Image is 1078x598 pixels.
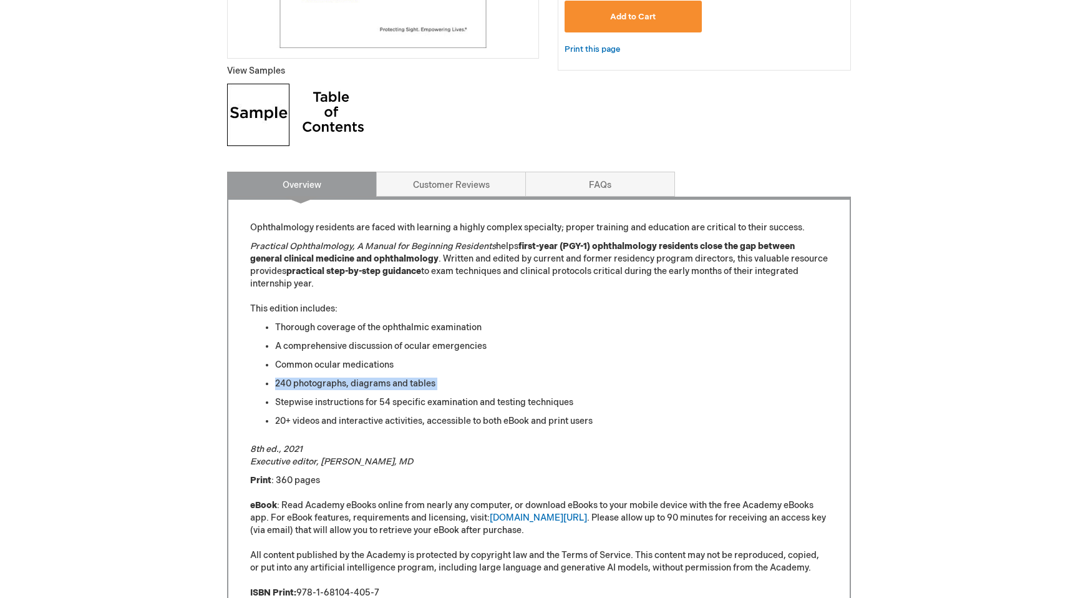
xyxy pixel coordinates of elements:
a: [DOMAIN_NAME][URL] [490,512,587,523]
p: View Samples [227,65,539,77]
em: 8th ed., 2021 Executive editor, [PERSON_NAME], MD [250,444,413,467]
strong: first-year (PGY-1) ophthalmology residents close the gap between general clinical medicine and op... [250,241,795,264]
li: A comprehensive discussion of ocular emergencies [275,340,828,353]
p: helps . Written and edited by current and former residency program directors, this valuable resou... [250,240,828,315]
li: 240 photographs, diagrams and tables [275,378,828,390]
li: Thorough coverage of the ophthalmic examination [275,321,828,334]
em: Practical Ophthalmology, A Manual for Beginning Residents [250,241,496,252]
a: Print this page [565,42,620,57]
img: Click to view [227,84,289,146]
strong: practical step-by-step guidance [286,266,421,277]
p: Ophthalmology residents are faced with learning a highly complex specialty; proper training and e... [250,222,828,234]
li: Common ocular medications [275,359,828,371]
button: Add to Cart [565,1,702,32]
a: Overview [227,172,377,197]
span: Add to Cart [610,12,656,22]
strong: ISBN Print: [250,587,296,598]
a: FAQs [525,172,675,197]
li: Stepwise instructions for 54 specific examination and testing techniques [275,396,828,409]
img: Click to view [302,84,364,146]
strong: eBook [250,500,277,511]
a: Customer Reviews [376,172,526,197]
strong: Print [250,475,271,486]
li: 20+ videos and interactive activities, accessible to both eBook and print users [275,415,828,428]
